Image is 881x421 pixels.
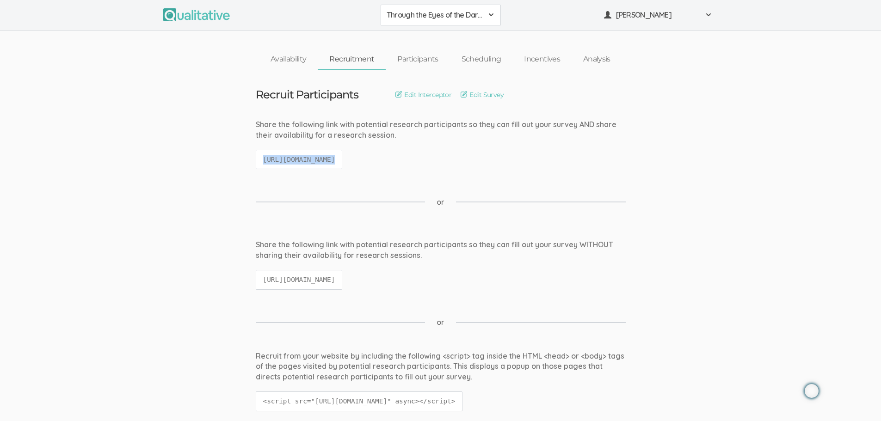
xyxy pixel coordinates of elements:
a: Edit Interceptor [395,90,451,100]
h3: Recruit Participants [256,89,359,101]
img: Qualitative [163,8,230,21]
button: [PERSON_NAME] [598,5,718,25]
span: [PERSON_NAME] [616,10,699,20]
div: Share the following link with potential research participants so they can fill out your survey AN... [256,119,626,140]
a: Incentives [512,49,572,69]
span: or [437,197,444,207]
button: Through the Eyes of the Dark Mother [381,5,501,25]
code: [URL][DOMAIN_NAME] [256,270,343,290]
a: Recruitment [318,49,386,69]
a: Scheduling [450,49,513,69]
a: Analysis [572,49,622,69]
code: [URL][DOMAIN_NAME] [256,150,343,170]
code: <script src="[URL][DOMAIN_NAME]" async></script> [256,391,463,411]
iframe: Chat Widget [835,377,881,421]
a: Availability [259,49,318,69]
div: Share the following link with potential research participants so they can fill out your survey WI... [256,239,626,261]
a: Participants [386,49,450,69]
a: Edit Survey [461,90,504,100]
span: or [437,317,444,328]
div: Recruit from your website by including the following <script> tag inside the HTML <head> or <body... [256,351,626,383]
span: Through the Eyes of the Dark Mother [387,10,483,20]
